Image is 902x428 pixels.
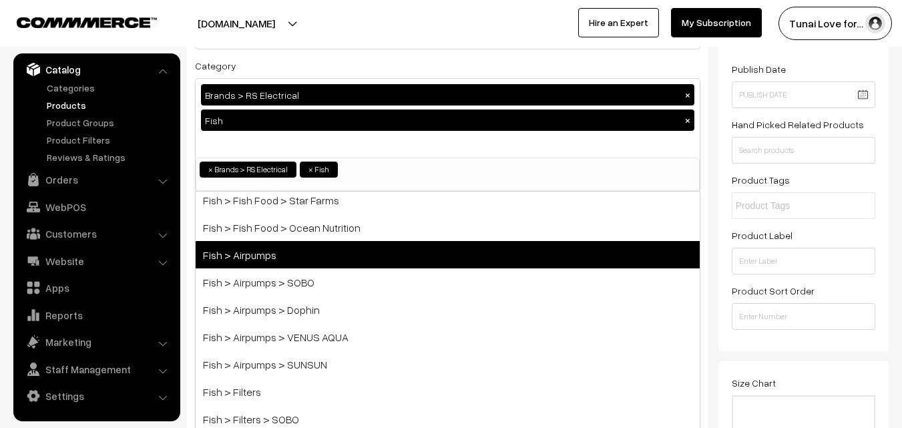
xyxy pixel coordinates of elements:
[200,162,296,178] li: Brands > RS Electrical
[17,222,176,246] a: Customers
[682,114,694,126] button: ×
[43,81,176,95] a: Categories
[732,228,793,242] label: Product Label
[201,110,694,131] div: Fish
[732,62,786,76] label: Publish Date
[196,378,700,405] span: Fish > Filters
[732,173,790,187] label: Product Tags
[17,195,176,219] a: WebPOS
[196,186,700,214] span: Fish > Fish Food > Star Farms
[196,214,700,241] span: Fish > Fish Food > Ocean Nutrition
[736,199,853,213] input: Product Tags
[17,276,176,300] a: Apps
[732,376,776,390] label: Size Chart
[201,84,694,105] div: Brands > RS Electrical
[43,116,176,130] a: Product Groups
[17,249,176,273] a: Website
[195,59,236,73] label: Category
[732,81,875,108] input: Publish Date
[17,13,134,29] a: COMMMERCE
[17,330,176,354] a: Marketing
[732,118,864,132] label: Hand Picked Related Products
[196,241,700,268] span: Fish > Airpumps
[43,133,176,147] a: Product Filters
[196,323,700,351] span: Fish > Airpumps > VENUS AQUA
[196,351,700,378] span: Fish > Airpumps > SUNSUN
[732,303,875,330] input: Enter Number
[300,162,338,178] li: Fish
[578,8,659,37] a: Hire an Expert
[43,150,176,164] a: Reviews & Ratings
[682,89,694,101] button: ×
[17,17,157,27] img: COMMMERCE
[196,296,700,323] span: Fish > Airpumps > Dophin
[208,164,213,176] span: ×
[732,248,875,274] input: Enter Label
[17,168,176,192] a: Orders
[17,357,176,381] a: Staff Management
[17,303,176,327] a: Reports
[732,137,875,164] input: Search products
[17,57,176,81] a: Catalog
[308,164,313,176] span: ×
[151,7,322,40] button: [DOMAIN_NAME]
[671,8,762,37] a: My Subscription
[43,98,176,112] a: Products
[732,284,815,298] label: Product Sort Order
[865,13,885,33] img: user
[778,7,892,40] button: Tunai Love for…
[17,384,176,408] a: Settings
[196,268,700,296] span: Fish > Airpumps > SOBO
